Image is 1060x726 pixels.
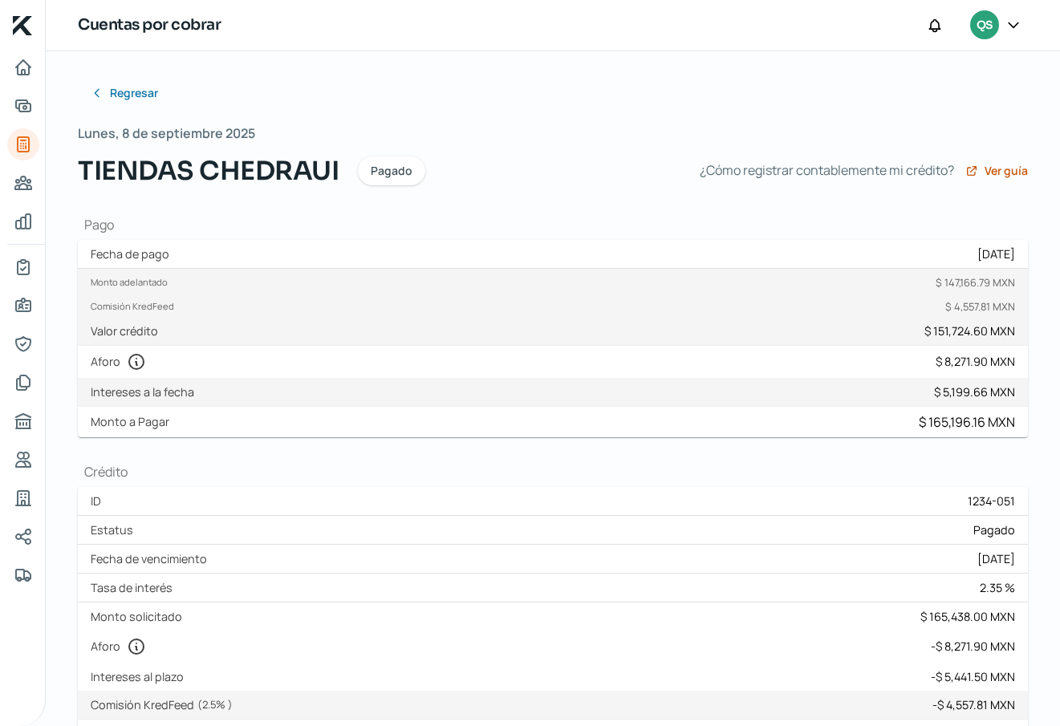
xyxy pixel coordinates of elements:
div: [DATE] [977,551,1015,566]
div: [DATE] [977,246,1015,262]
span: TIENDAS CHEDRAUI [78,152,339,190]
div: $ 151,724.60 MXN [924,323,1015,339]
a: Industria [7,482,39,514]
a: Representantes [7,328,39,360]
div: - $ 8,271.90 MXN [931,639,1015,654]
label: Tasa de interés [91,580,179,595]
a: Mi contrato [7,251,39,283]
label: Comisión KredFeed [91,697,239,712]
div: 1234-051 [968,493,1015,509]
a: Adelantar facturas [7,90,39,122]
a: Documentos [7,367,39,399]
span: Regresar [110,87,158,99]
div: - $ 5,441.50 MXN [931,669,1015,684]
a: Tus créditos [7,128,39,160]
div: $ 5,199.66 MXN [934,384,1015,400]
h1: Cuentas por cobrar [78,14,221,37]
label: Valor crédito [91,323,164,339]
a: Mis finanzas [7,205,39,237]
div: $ 4,557.81 MXN [945,299,1015,314]
a: Colateral [7,559,39,591]
label: Monto solicitado [91,609,189,624]
label: Fecha de vencimiento [91,551,213,566]
label: Comisión KredFeed [91,300,181,312]
span: ¿Cómo registrar contablemente mi crédito? [700,159,954,182]
a: Información general [7,290,39,322]
span: ( 2.5 % ) [197,697,233,712]
div: 2.35 % [980,580,1015,595]
label: ID [91,493,108,509]
div: $ 165,196.16 MXN [919,413,1015,431]
div: - $ 4,557.81 MXN [932,697,1015,712]
div: $ 8,271.90 MXN [936,354,1015,369]
span: Ver guía [985,165,1028,176]
a: Ver guía [965,164,1028,177]
label: Monto a Pagar [91,414,176,429]
span: Pagado [371,165,412,176]
label: Aforo [91,352,152,371]
a: Redes sociales [7,521,39,553]
button: Regresar [78,77,171,109]
div: $ 165,438.00 MXN [920,609,1015,624]
div: $ 147,166.79 MXN [936,275,1015,290]
span: QS [977,16,992,35]
label: Monto adelantado [91,276,174,288]
label: Intereses a la fecha [91,384,201,400]
h1: Crédito [78,463,1028,481]
a: Referencias [7,444,39,476]
a: Inicio [7,51,39,83]
span: Lunes, 8 de septiembre 2025 [78,122,255,145]
label: Aforo [91,637,152,656]
h1: Pago [78,216,1028,233]
span: Pagado [973,522,1015,537]
label: Intereses al plazo [91,669,190,684]
a: Pago a proveedores [7,167,39,199]
a: Buró de crédito [7,405,39,437]
label: Estatus [91,522,140,537]
label: Fecha de pago [91,246,176,262]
